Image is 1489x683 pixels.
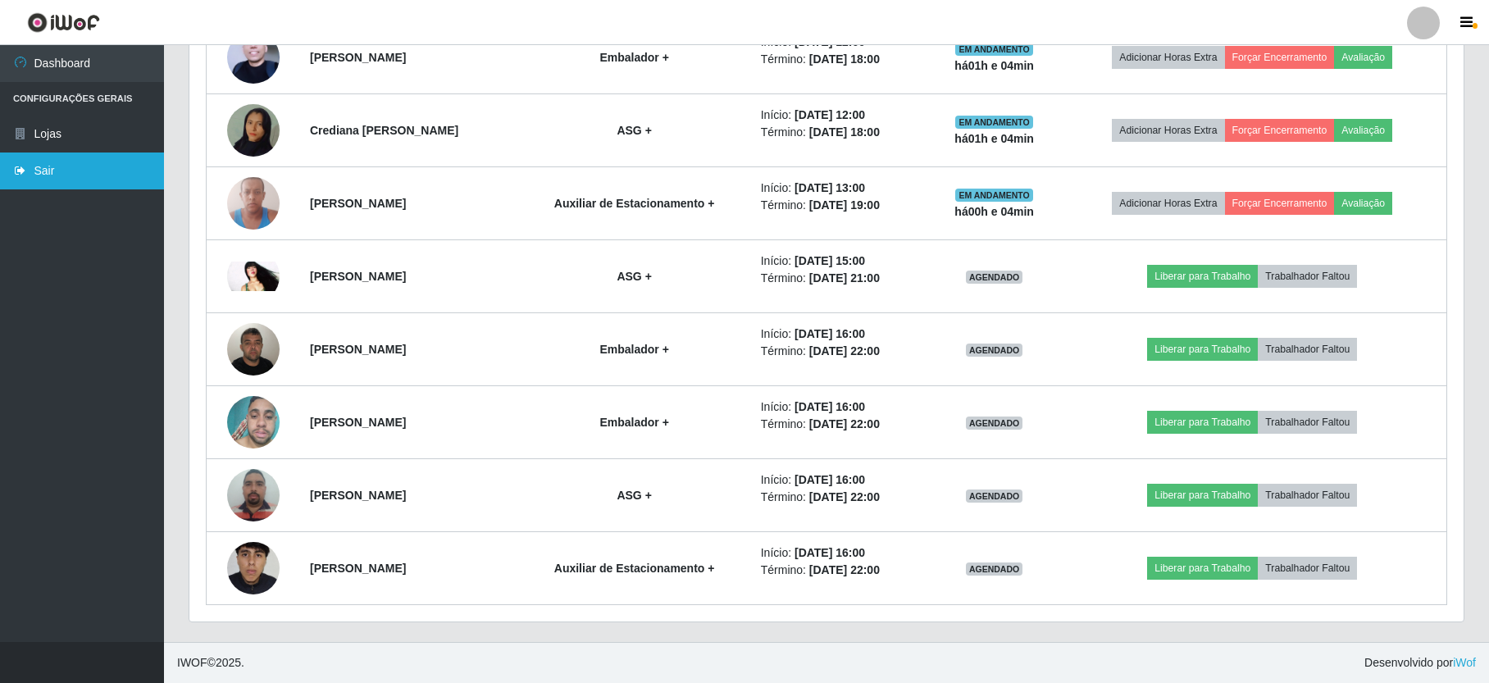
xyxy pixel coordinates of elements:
img: 1686264689334.jpeg [227,460,280,530]
strong: ASG + [617,124,651,137]
span: © 2025 . [177,654,244,672]
time: [DATE] 22:00 [809,417,880,430]
strong: [PERSON_NAME] [310,197,406,210]
li: Início: [761,326,921,343]
li: Início: [761,180,921,197]
li: Término: [761,270,921,287]
button: Liberar para Trabalho [1147,411,1258,434]
strong: [PERSON_NAME] [310,51,406,64]
button: Trabalhador Faltou [1258,484,1357,507]
time: [DATE] 16:00 [795,400,865,413]
img: CoreUI Logo [27,12,100,33]
time: [DATE] 22:00 [809,563,880,576]
strong: Embalador + [599,343,668,356]
button: Trabalhador Faltou [1258,338,1357,361]
li: Início: [761,471,921,489]
button: Forçar Encerramento [1225,119,1335,142]
strong: há 01 h e 04 min [954,132,1034,145]
button: Adicionar Horas Extra [1112,119,1224,142]
time: [DATE] 22:00 [809,344,880,357]
button: Forçar Encerramento [1225,192,1335,215]
strong: Crediana [PERSON_NAME] [310,124,458,137]
time: [DATE] 18:00 [809,52,880,66]
strong: ASG + [617,270,651,283]
strong: há 01 h e 04 min [954,59,1034,72]
span: EM ANDAMENTO [955,116,1033,129]
button: Liberar para Trabalho [1147,265,1258,288]
time: [DATE] 19:00 [809,198,880,212]
time: [DATE] 22:00 [809,490,880,503]
li: Início: [761,398,921,416]
li: Término: [761,343,921,360]
button: Trabalhador Faltou [1258,557,1357,580]
li: Término: [761,489,921,506]
img: 1733491183363.jpeg [227,510,280,626]
button: Liberar para Trabalho [1147,557,1258,580]
span: AGENDADO [966,271,1023,284]
button: Liberar para Trabalho [1147,484,1258,507]
button: Avaliação [1334,192,1392,215]
img: 1714957062897.jpeg [227,314,280,384]
span: EM ANDAMENTO [955,189,1033,202]
strong: Auxiliar de Estacionamento + [554,562,715,575]
time: [DATE] 16:00 [795,546,865,559]
time: [DATE] 13:00 [795,181,865,194]
li: Término: [761,416,921,433]
strong: [PERSON_NAME] [310,489,406,502]
span: AGENDADO [966,489,1023,503]
time: [DATE] 12:00 [795,108,865,121]
button: Forçar Encerramento [1225,46,1335,69]
li: Início: [761,253,921,270]
li: Término: [761,562,921,579]
time: [DATE] 16:00 [795,327,865,340]
li: Início: [761,107,921,124]
img: 1706546677123.jpeg [227,23,280,92]
time: [DATE] 16:00 [795,473,865,486]
li: Término: [761,51,921,68]
img: 1755289367859.jpeg [227,84,280,177]
span: IWOF [177,656,207,669]
strong: Embalador + [599,51,668,64]
img: 1741962667392.jpeg [227,262,280,291]
a: iWof [1453,656,1476,669]
button: Avaliação [1334,119,1392,142]
strong: ASG + [617,489,651,502]
span: AGENDADO [966,417,1023,430]
strong: [PERSON_NAME] [310,343,406,356]
li: Término: [761,197,921,214]
strong: [PERSON_NAME] [310,270,406,283]
strong: Embalador + [599,416,668,429]
button: Adicionar Horas Extra [1112,192,1224,215]
span: AGENDADO [966,344,1023,357]
button: Trabalhador Faltou [1258,265,1357,288]
img: 1748551724527.jpeg [227,388,280,458]
button: Trabalhador Faltou [1258,411,1357,434]
time: [DATE] 18:00 [809,125,880,139]
strong: há 00 h e 04 min [954,205,1034,218]
span: EM ANDAMENTO [955,43,1033,56]
button: Adicionar Horas Extra [1112,46,1224,69]
time: [DATE] 15:00 [795,254,865,267]
time: [DATE] 21:00 [809,271,880,285]
span: AGENDADO [966,562,1023,576]
span: Desenvolvido por [1364,654,1476,672]
li: Início: [761,544,921,562]
strong: Auxiliar de Estacionamento + [554,197,715,210]
li: Término: [761,124,921,141]
button: Avaliação [1334,46,1392,69]
img: 1677584199687.jpeg [227,168,280,238]
strong: [PERSON_NAME] [310,562,406,575]
strong: [PERSON_NAME] [310,416,406,429]
button: Liberar para Trabalho [1147,338,1258,361]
